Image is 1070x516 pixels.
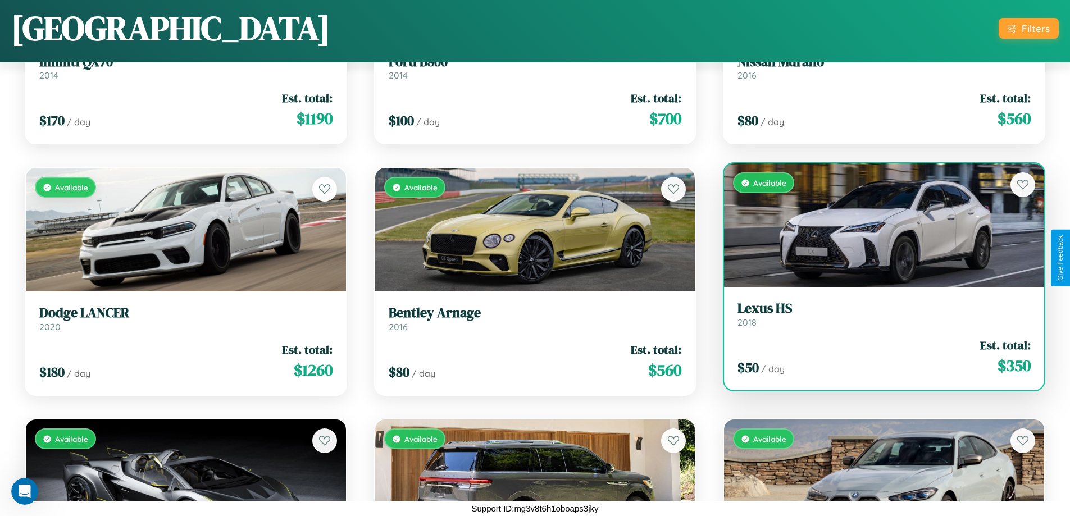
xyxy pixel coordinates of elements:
[404,182,438,192] span: Available
[11,478,38,505] iframe: Intercom live chat
[999,18,1059,39] button: Filters
[412,368,435,379] span: / day
[753,434,786,444] span: Available
[737,358,759,377] span: $ 50
[294,359,333,381] span: $ 1260
[389,70,408,81] span: 2014
[282,341,333,358] span: Est. total:
[389,363,409,381] span: $ 80
[39,54,333,70] h3: Infiniti QX70
[761,116,784,127] span: / day
[737,300,1031,328] a: Lexus HS2018
[753,178,786,188] span: Available
[282,90,333,106] span: Est. total:
[39,363,65,381] span: $ 180
[389,54,682,70] h3: Ford B800
[39,305,333,332] a: Dodge LANCER2020
[297,107,333,130] span: $ 1190
[39,321,61,332] span: 2020
[737,111,758,130] span: $ 80
[761,363,785,375] span: / day
[67,368,90,379] span: / day
[389,54,682,81] a: Ford B8002014
[404,434,438,444] span: Available
[11,5,330,51] h1: [GEOGRAPHIC_DATA]
[39,111,65,130] span: $ 170
[55,182,88,192] span: Available
[737,70,757,81] span: 2016
[998,107,1031,130] span: $ 560
[737,54,1031,81] a: Nissan Murano2016
[472,501,599,516] p: Support ID: mg3v8t6h1oboaps3jky
[649,107,681,130] span: $ 700
[737,54,1031,70] h3: Nissan Murano
[55,434,88,444] span: Available
[648,359,681,381] span: $ 560
[980,337,1031,353] span: Est. total:
[1022,22,1050,34] div: Filters
[389,111,414,130] span: $ 100
[998,354,1031,377] span: $ 350
[1057,235,1064,281] div: Give Feedback
[389,305,682,321] h3: Bentley Arnage
[980,90,1031,106] span: Est. total:
[389,321,408,332] span: 2016
[39,54,333,81] a: Infiniti QX702014
[389,305,682,332] a: Bentley Arnage2016
[631,341,681,358] span: Est. total:
[631,90,681,106] span: Est. total:
[67,116,90,127] span: / day
[737,317,757,328] span: 2018
[416,116,440,127] span: / day
[39,70,58,81] span: 2014
[39,305,333,321] h3: Dodge LANCER
[737,300,1031,317] h3: Lexus HS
